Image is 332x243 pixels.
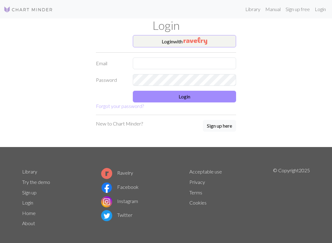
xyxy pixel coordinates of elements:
[101,182,112,193] img: Facebook logo
[133,35,236,47] button: Loginwith
[101,210,112,221] img: Twitter logo
[189,189,202,195] a: Terms
[184,37,207,45] img: Ravelry
[22,210,36,216] a: Home
[203,120,236,132] button: Sign up here
[92,74,129,86] label: Password
[22,220,35,226] a: About
[101,198,138,204] a: Instagram
[312,3,328,15] a: Login
[96,120,143,127] p: New to Chart Minder?
[22,200,33,205] a: Login
[243,3,263,15] a: Library
[18,18,314,33] h1: Login
[263,3,283,15] a: Manual
[189,179,205,185] a: Privacy
[96,103,144,109] a: Forgot your password?
[92,58,129,69] label: Email
[101,184,139,190] a: Facebook
[133,91,236,102] button: Login
[4,6,53,13] img: Logo
[22,189,37,195] a: Sign up
[273,167,310,229] p: © Copyright 2025
[22,169,37,174] a: Library
[101,212,132,218] a: Twitter
[283,3,312,15] a: Sign up free
[22,179,50,185] a: Try the demo
[101,168,112,179] img: Ravelry logo
[189,200,207,205] a: Cookies
[101,170,133,176] a: Ravelry
[101,196,112,207] img: Instagram logo
[189,169,222,174] a: Acceptable use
